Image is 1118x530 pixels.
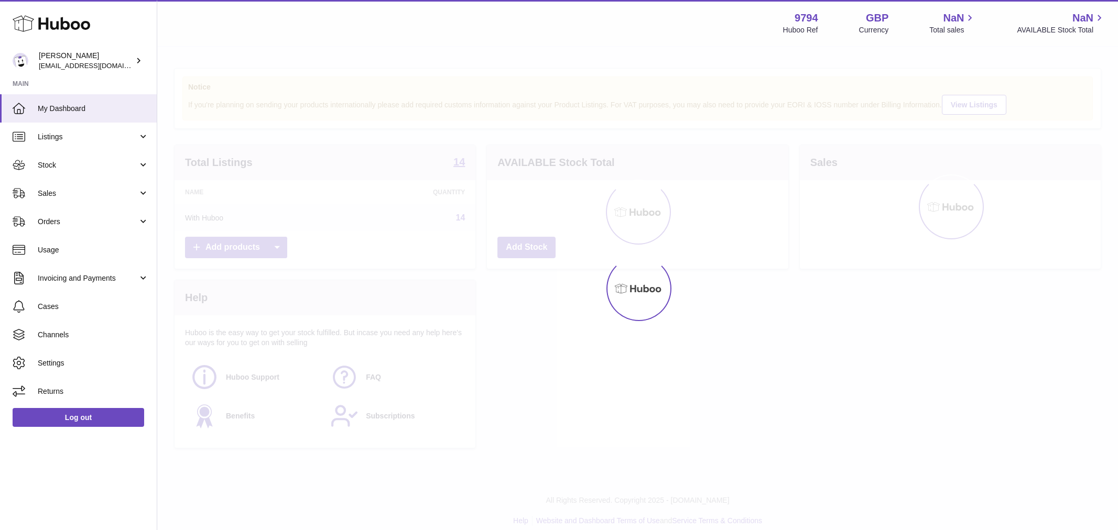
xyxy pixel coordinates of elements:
span: Channels [38,330,149,340]
span: [EMAIL_ADDRESS][DOMAIN_NAME] [39,61,154,70]
span: AVAILABLE Stock Total [1017,25,1105,35]
strong: GBP [866,11,888,25]
span: Orders [38,217,138,227]
span: Returns [38,387,149,396]
a: NaN AVAILABLE Stock Total [1017,11,1105,35]
span: Usage [38,245,149,255]
span: My Dashboard [38,104,149,114]
span: Sales [38,189,138,198]
div: Currency [859,25,889,35]
span: Settings [38,358,149,368]
span: Stock [38,160,138,170]
div: [PERSON_NAME] [39,51,133,71]
span: Cases [38,302,149,312]
strong: 9794 [795,11,818,25]
span: NaN [1072,11,1093,25]
a: NaN Total sales [929,11,976,35]
div: Huboo Ref [783,25,818,35]
span: Listings [38,132,138,142]
img: internalAdmin-9794@internal.huboo.com [13,53,28,69]
span: Invoicing and Payments [38,273,138,283]
span: NaN [943,11,964,25]
span: Total sales [929,25,976,35]
a: Log out [13,408,144,427]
